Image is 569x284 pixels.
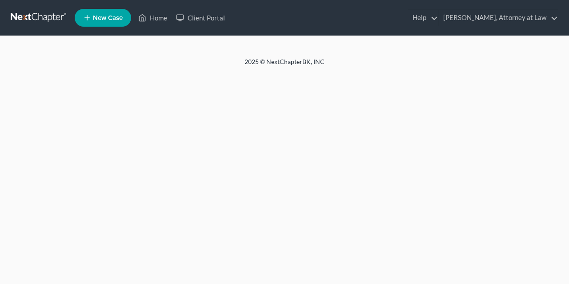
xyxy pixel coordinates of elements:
[31,57,538,73] div: 2025 © NextChapterBK, INC
[408,10,438,26] a: Help
[75,9,131,27] new-legal-case-button: New Case
[134,10,172,26] a: Home
[439,10,558,26] a: [PERSON_NAME], Attorney at Law
[172,10,229,26] a: Client Portal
